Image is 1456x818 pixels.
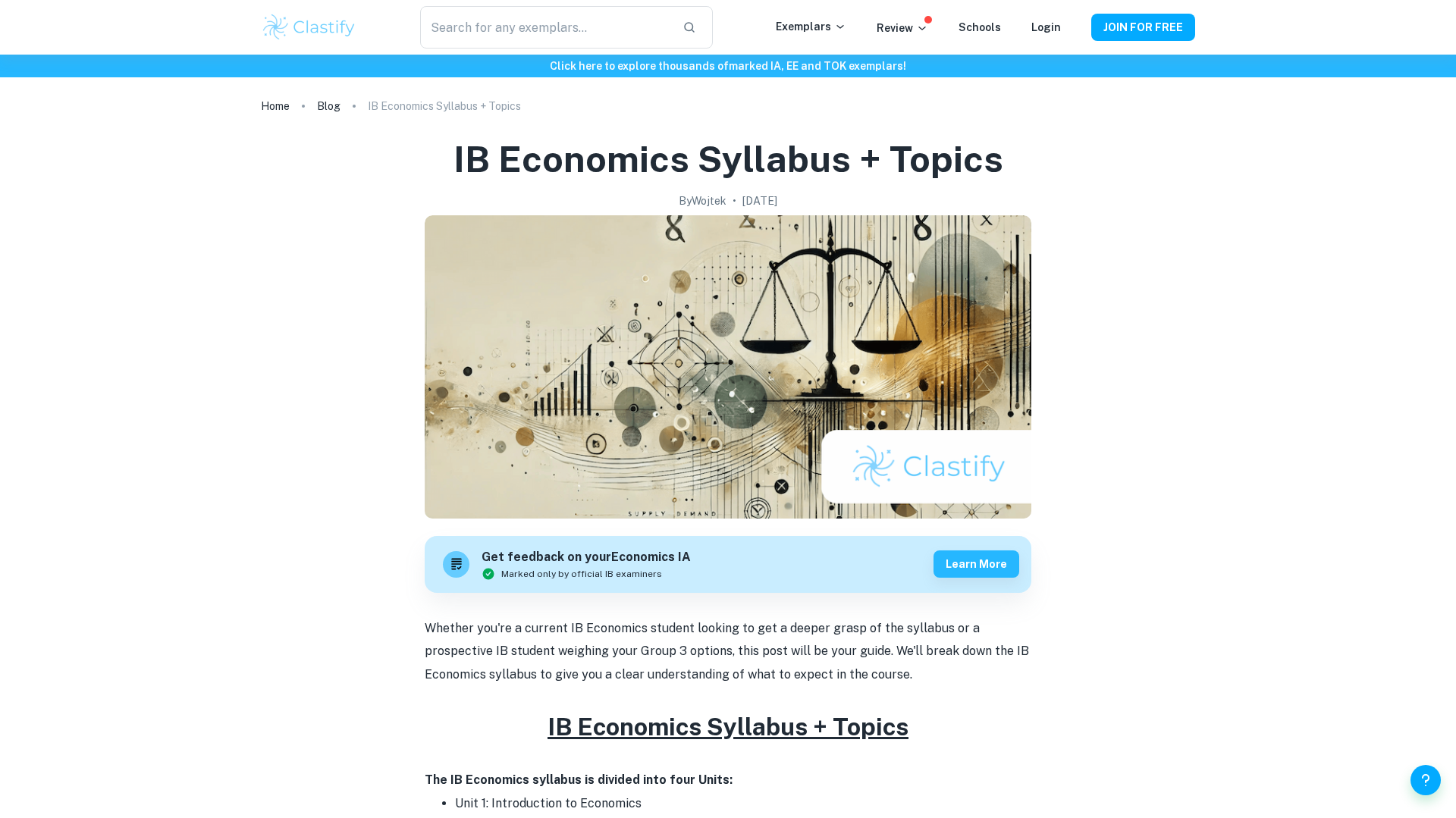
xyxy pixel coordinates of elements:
[261,96,290,117] a: Home
[425,617,1031,686] p: Whether you're a current IB Economics student looking to get a deeper grasp of the syllabus or a ...
[3,58,1453,74] h6: Click here to explore thousands of marked IA, EE and TOK exemplars !
[548,713,908,741] u: IB Economics Syllabus + Topics
[934,550,1019,578] button: Learn more
[776,18,846,35] p: Exemplars
[742,193,777,209] h2: [DATE]
[453,135,1003,183] h1: IB Economics Syllabus + Topics
[420,6,670,49] input: Search for any exemplars...
[368,98,521,114] p: IB Economics Syllabus + Topics
[1031,21,1061,33] a: Login
[317,96,340,117] a: Blog
[261,12,357,42] img: Clastify logo
[877,20,928,36] p: Review
[679,193,726,209] h2: By Wojtek
[501,567,662,581] span: Marked only by official IB examiners
[959,21,1001,33] a: Schools
[425,773,733,787] strong: The IB Economics syllabus is divided into four Units:
[425,536,1031,593] a: Get feedback on yourEconomics IAMarked only by official IB examinersLearn more
[482,548,691,567] h6: Get feedback on your Economics IA
[455,791,1031,816] li: Unit 1: Introduction to Economics
[1091,14,1195,41] button: JOIN FOR FREE
[1410,765,1441,795] button: Help and Feedback
[425,215,1031,519] img: IB Economics Syllabus + Topics cover image
[733,193,736,209] p: •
